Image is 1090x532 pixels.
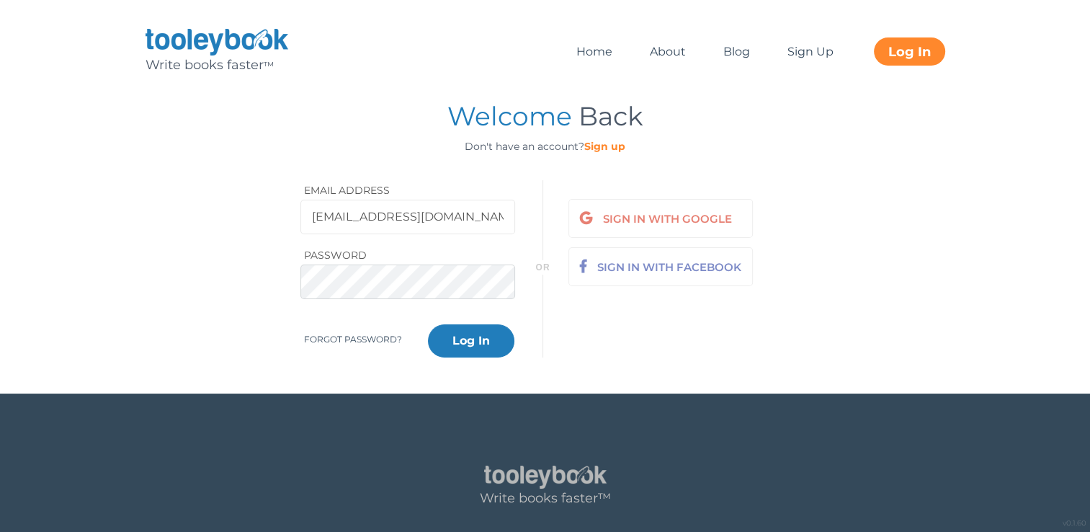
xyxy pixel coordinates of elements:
[565,37,624,66] a: Home
[304,333,402,346] a: forgot password?
[304,248,367,263] label: Password
[146,29,288,56] img: Logo
[146,489,945,508] div: Write books faster™
[584,140,625,153] a: Sign up
[447,100,572,132] span: Welcome
[419,139,671,169] p: Don't have an account?
[304,183,390,198] label: Email address
[874,37,945,66] a: Log In
[776,37,845,66] a: Sign Up
[603,211,732,228] div: SIGN IN WITH GOOGLE
[1063,518,1086,528] small: v 0.1.60
[532,260,554,275] div: or
[146,56,288,75] div: Write books faster
[428,324,514,358] button: Log In
[578,100,643,132] span: Back
[597,260,741,276] div: SIGN IN WITH FACEBOOK
[568,247,753,286] a: SIGN IN WITH FACEBOOK
[484,466,607,489] img: Logo
[712,37,761,66] a: Blog
[264,59,274,72] small: ™
[638,37,697,66] a: About
[146,32,288,75] a: Write books faster™
[568,199,753,238] a: SIGN IN WITH GOOGLE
